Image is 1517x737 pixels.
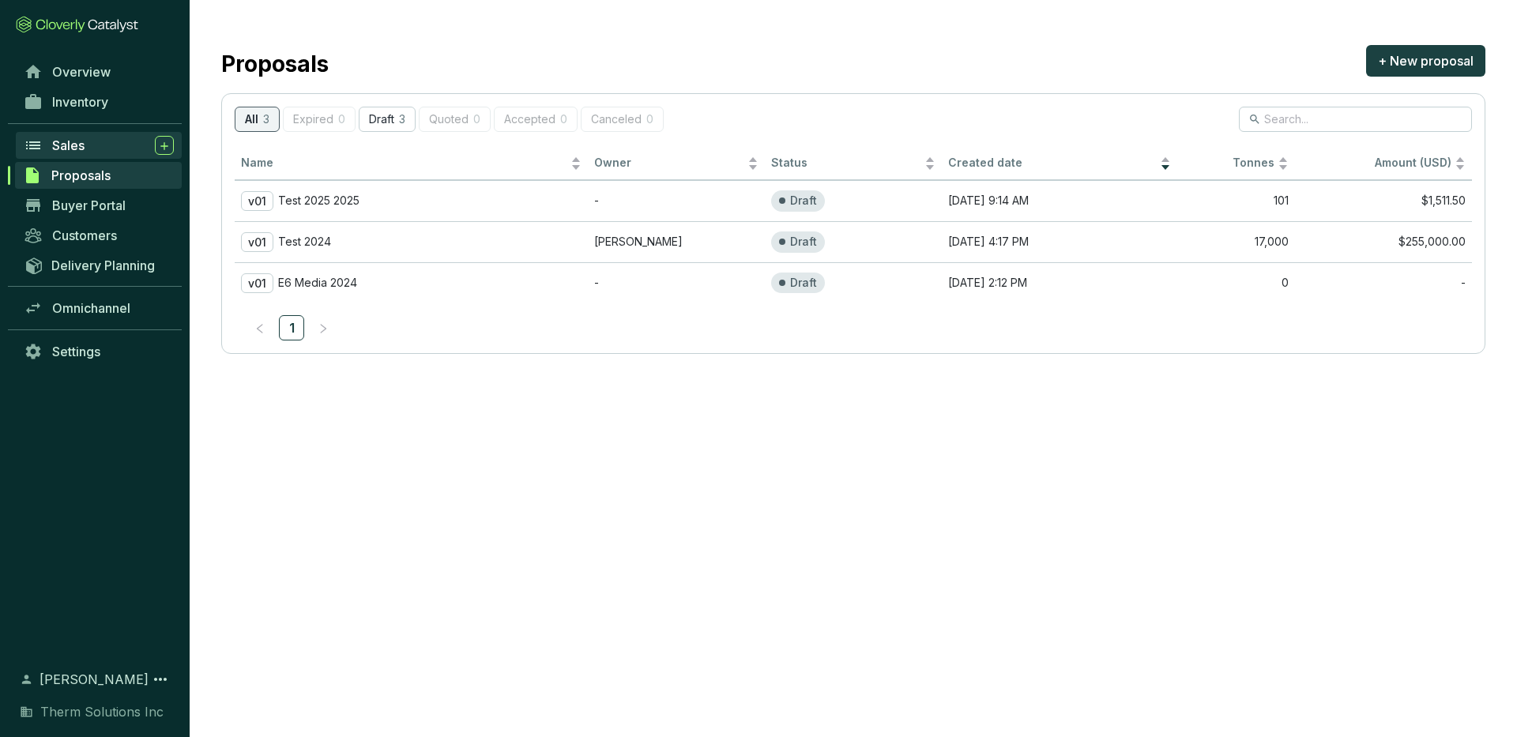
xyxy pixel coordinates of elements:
p: v01 [241,191,273,211]
p: Draft [369,113,394,126]
p: All [245,113,258,126]
p: v01 [241,232,273,252]
li: Next Page [311,315,336,340]
a: 1 [280,316,303,340]
td: 101 [1177,180,1295,221]
span: Owner [594,156,744,171]
span: Buyer Portal [52,197,126,213]
button: right [311,315,336,340]
button: + New proposal [1366,45,1485,77]
td: 0 [1177,262,1295,303]
td: [DATE] 9:14 AM [942,180,1177,221]
span: + New proposal [1378,51,1474,70]
p: Draft [790,235,817,250]
a: Settings [16,338,182,365]
a: Inventory [16,88,182,115]
a: Proposals [15,162,182,189]
button: All3 [235,107,280,132]
span: Inventory [52,94,108,110]
th: Status [765,148,942,180]
p: 3 [399,113,405,126]
button: left [247,315,273,340]
p: Draft [790,194,817,209]
span: Proposals [51,167,111,183]
p: Draft [790,276,817,291]
span: right [318,323,329,334]
td: John Tinsley [588,221,765,262]
span: Created date [948,156,1157,171]
p: 3 [263,113,269,126]
a: Omnichannel [16,295,182,321]
li: 1 [279,315,304,340]
span: Therm Solutions Inc [40,702,164,721]
p: E6 Media 2024 [278,276,357,290]
td: - [588,180,765,221]
span: left [254,323,265,334]
th: Name [235,148,588,180]
span: Settings [52,344,100,359]
span: Delivery Planning [51,258,155,273]
a: Delivery Planning [16,252,182,278]
a: Overview [16,58,182,85]
th: Created date [942,148,1177,180]
span: [PERSON_NAME] [40,670,149,689]
span: Status [771,156,921,171]
span: Customers [52,227,117,243]
td: - [588,262,765,303]
span: Omnichannel [52,300,130,316]
td: [DATE] 2:12 PM [942,262,1177,303]
span: Sales [52,137,85,153]
a: Sales [16,132,182,159]
span: Overview [52,64,111,80]
input: Search... [1264,111,1448,128]
th: Owner [588,148,765,180]
td: - [1295,262,1472,303]
a: Buyer Portal [16,192,182,219]
span: Name [241,156,567,171]
td: $255,000.00 [1295,221,1472,262]
th: Tonnes [1177,148,1295,180]
td: $1,511.50 [1295,180,1472,221]
td: [DATE] 4:17 PM [942,221,1177,262]
span: Amount (USD) [1375,156,1451,169]
span: Tonnes [1184,156,1274,171]
td: 17,000 [1177,221,1295,262]
li: Previous Page [247,315,273,340]
h2: Proposals [221,47,329,81]
p: Test 2024 [278,235,331,249]
a: Customers [16,222,182,249]
p: v01 [241,273,273,293]
button: Draft3 [359,107,416,132]
p: Test 2025 2025 [278,194,359,208]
